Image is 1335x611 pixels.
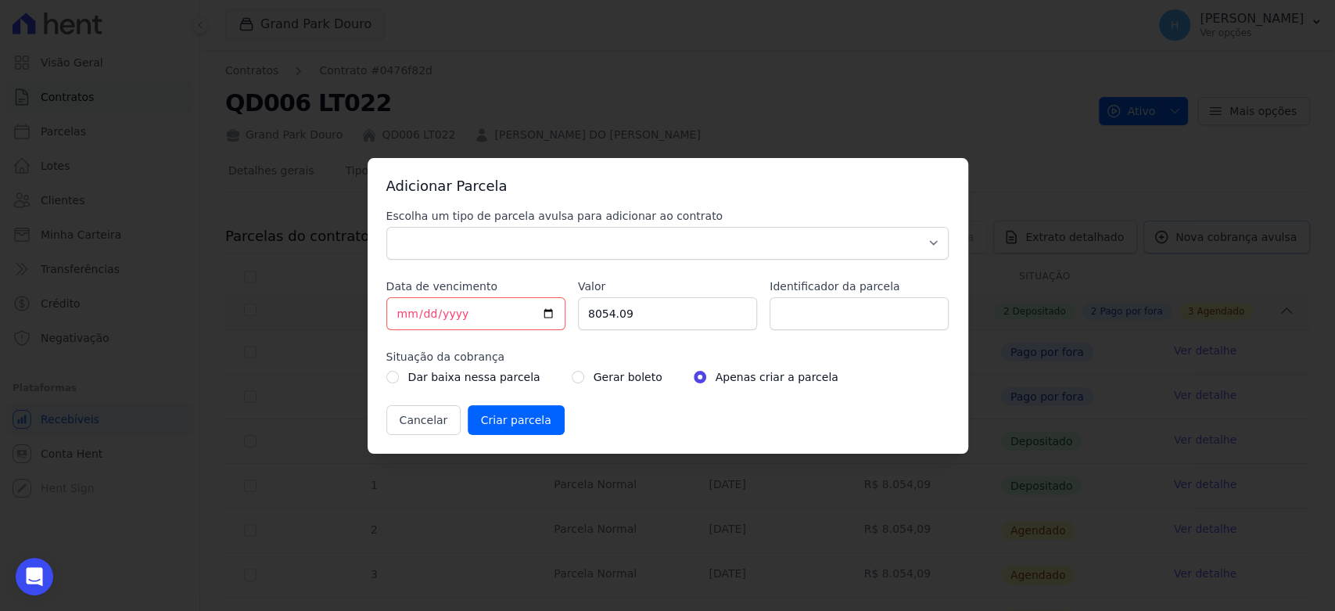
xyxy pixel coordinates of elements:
label: Gerar boleto [594,368,662,386]
label: Dar baixa nessa parcela [408,368,540,386]
h3: Adicionar Parcela [386,177,949,196]
div: Open Intercom Messenger [16,558,53,595]
button: Cancelar [386,405,461,435]
label: Escolha um tipo de parcela avulsa para adicionar ao contrato [386,208,949,224]
label: Situação da cobrança [386,349,949,365]
label: Data de vencimento [386,279,565,294]
label: Identificador da parcela [770,279,949,294]
input: Criar parcela [468,405,565,435]
label: Apenas criar a parcela [716,368,838,386]
label: Valor [578,279,757,294]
